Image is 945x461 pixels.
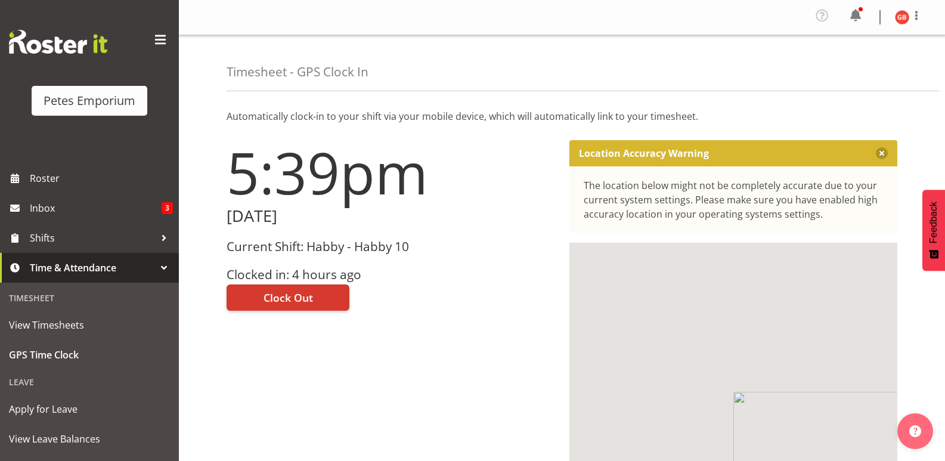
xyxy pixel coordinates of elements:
button: Close message [876,147,888,159]
h3: Clocked in: 4 hours ago [227,268,555,281]
span: Feedback [928,202,939,243]
h4: Timesheet - GPS Clock In [227,65,368,79]
h1: 5:39pm [227,140,555,205]
h2: [DATE] [227,207,555,225]
img: Rosterit website logo [9,30,107,54]
span: View Leave Balances [9,430,170,448]
span: Inbox [30,199,162,217]
a: View Timesheets [3,310,176,340]
span: Shifts [30,229,155,247]
img: gillian-byford11184.jpg [895,10,909,24]
button: Feedback - Show survey [922,190,945,271]
a: Apply for Leave [3,394,176,424]
span: GPS Time Clock [9,346,170,364]
div: Petes Emporium [44,92,135,110]
h3: Current Shift: Habby - Habby 10 [227,240,555,253]
p: Automatically clock-in to your shift via your mobile device, which will automatically link to you... [227,109,897,123]
img: help-xxl-2.png [909,425,921,437]
span: Roster [30,169,173,187]
span: Apply for Leave [9,400,170,418]
a: View Leave Balances [3,424,176,454]
span: View Timesheets [9,316,170,334]
p: Location Accuracy Warning [579,147,709,159]
div: The location below might not be completely accurate due to your current system settings. Please m... [584,178,884,221]
span: 3 [162,202,173,214]
button: Clock Out [227,284,349,311]
div: Timesheet [3,286,176,310]
span: Clock Out [264,290,313,305]
span: Time & Attendance [30,259,155,277]
a: GPS Time Clock [3,340,176,370]
div: Leave [3,370,176,394]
